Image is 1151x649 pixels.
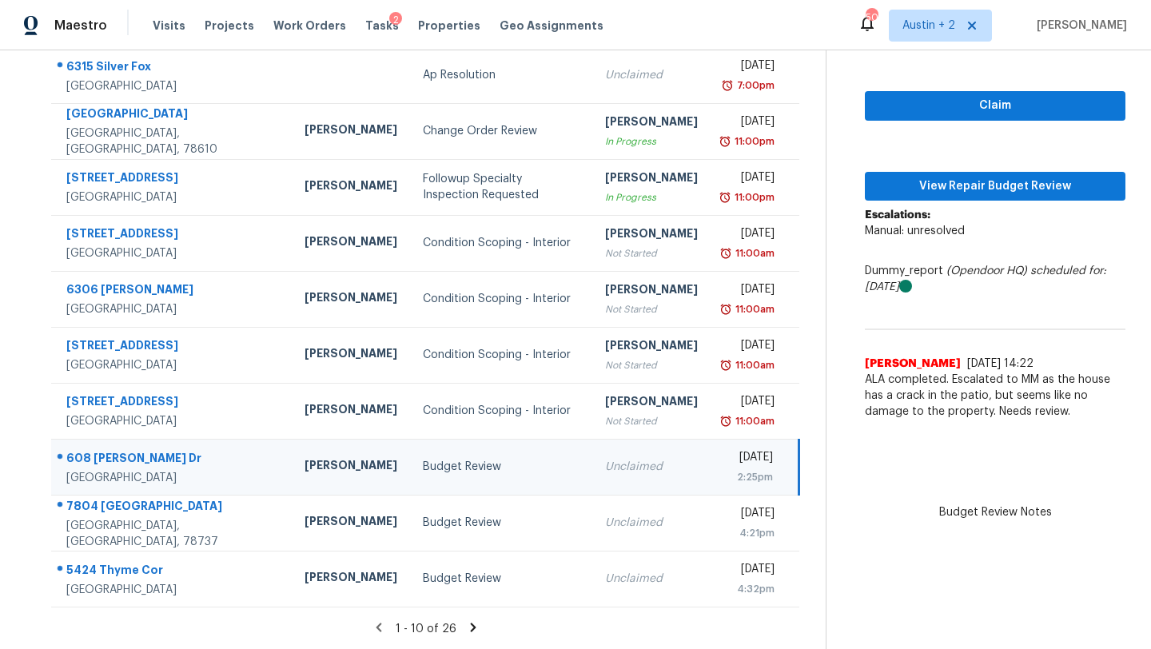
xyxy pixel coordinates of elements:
[66,450,279,470] div: 608 [PERSON_NAME] Dr
[305,233,397,253] div: [PERSON_NAME]
[723,581,775,597] div: 4:32pm
[719,245,732,261] img: Overdue Alarm Icon
[734,78,775,94] div: 7:00pm
[396,623,456,635] span: 1 - 10 of 26
[423,123,579,139] div: Change Order Review
[732,357,775,373] div: 11:00am
[902,18,955,34] span: Austin + 2
[418,18,480,34] span: Properties
[389,12,402,28] div: 2
[66,498,279,518] div: 7804 [GEOGRAPHIC_DATA]
[423,235,579,251] div: Condition Scoping - Interior
[723,58,775,78] div: [DATE]
[723,225,775,245] div: [DATE]
[423,67,579,83] div: Ap Resolution
[605,113,698,133] div: [PERSON_NAME]
[423,571,579,587] div: Budget Review
[605,393,698,413] div: [PERSON_NAME]
[878,96,1113,116] span: Claim
[605,67,698,83] div: Unclaimed
[719,301,732,317] img: Overdue Alarm Icon
[305,289,397,309] div: [PERSON_NAME]
[305,569,397,589] div: [PERSON_NAME]
[66,78,279,94] div: [GEOGRAPHIC_DATA]
[605,515,698,531] div: Unclaimed
[866,10,877,26] div: 50
[500,18,603,34] span: Geo Assignments
[605,413,698,429] div: Not Started
[66,125,279,157] div: [GEOGRAPHIC_DATA], [GEOGRAPHIC_DATA], 78610
[423,347,579,363] div: Condition Scoping - Interior
[605,571,698,587] div: Unclaimed
[723,337,775,357] div: [DATE]
[66,518,279,550] div: [GEOGRAPHIC_DATA], [GEOGRAPHIC_DATA], 78737
[66,470,279,486] div: [GEOGRAPHIC_DATA]
[66,189,279,205] div: [GEOGRAPHIC_DATA]
[723,169,775,189] div: [DATE]
[66,106,279,125] div: [GEOGRAPHIC_DATA]
[605,225,698,245] div: [PERSON_NAME]
[946,265,1027,277] i: (Opendoor HQ)
[865,263,1125,295] div: Dummy_report
[305,513,397,533] div: [PERSON_NAME]
[732,301,775,317] div: 11:00am
[865,172,1125,201] button: View Repair Budget Review
[305,345,397,365] div: [PERSON_NAME]
[732,245,775,261] div: 11:00am
[423,171,579,203] div: Followup Specialty Inspection Requested
[273,18,346,34] span: Work Orders
[66,357,279,373] div: [GEOGRAPHIC_DATA]
[723,561,775,581] div: [DATE]
[153,18,185,34] span: Visits
[423,403,579,419] div: Condition Scoping - Interior
[66,225,279,245] div: [STREET_ADDRESS]
[66,301,279,317] div: [GEOGRAPHIC_DATA]
[605,245,698,261] div: Not Started
[365,20,399,31] span: Tasks
[423,291,579,307] div: Condition Scoping - Interior
[723,281,775,301] div: [DATE]
[723,505,775,525] div: [DATE]
[723,469,773,485] div: 2:25pm
[66,413,279,429] div: [GEOGRAPHIC_DATA]
[605,459,698,475] div: Unclaimed
[930,504,1061,520] span: Budget Review Notes
[66,58,279,78] div: 6315 Silver Fox
[967,358,1034,369] span: [DATE] 14:22
[721,78,734,94] img: Overdue Alarm Icon
[719,189,731,205] img: Overdue Alarm Icon
[723,393,775,413] div: [DATE]
[732,413,775,429] div: 11:00am
[66,562,279,582] div: 5424 Thyme Cor
[423,459,579,475] div: Budget Review
[865,225,965,237] span: Manual: unresolved
[719,133,731,149] img: Overdue Alarm Icon
[305,177,397,197] div: [PERSON_NAME]
[865,91,1125,121] button: Claim
[66,337,279,357] div: [STREET_ADDRESS]
[605,337,698,357] div: [PERSON_NAME]
[865,372,1125,420] span: ALA completed. Escalated to MM as the house has a crack in the patio, but seems like no damage to...
[66,393,279,413] div: [STREET_ADDRESS]
[66,169,279,189] div: [STREET_ADDRESS]
[66,281,279,301] div: 6306 [PERSON_NAME]
[723,113,775,133] div: [DATE]
[731,133,775,149] div: 11:00pm
[878,177,1113,197] span: View Repair Budget Review
[719,357,732,373] img: Overdue Alarm Icon
[605,169,698,189] div: [PERSON_NAME]
[865,209,930,221] b: Escalations:
[731,189,775,205] div: 11:00pm
[605,281,698,301] div: [PERSON_NAME]
[605,189,698,205] div: In Progress
[605,357,698,373] div: Not Started
[1030,18,1127,34] span: [PERSON_NAME]
[605,301,698,317] div: Not Started
[305,457,397,477] div: [PERSON_NAME]
[605,133,698,149] div: In Progress
[719,413,732,429] img: Overdue Alarm Icon
[54,18,107,34] span: Maestro
[66,582,279,598] div: [GEOGRAPHIC_DATA]
[423,515,579,531] div: Budget Review
[865,356,961,372] span: [PERSON_NAME]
